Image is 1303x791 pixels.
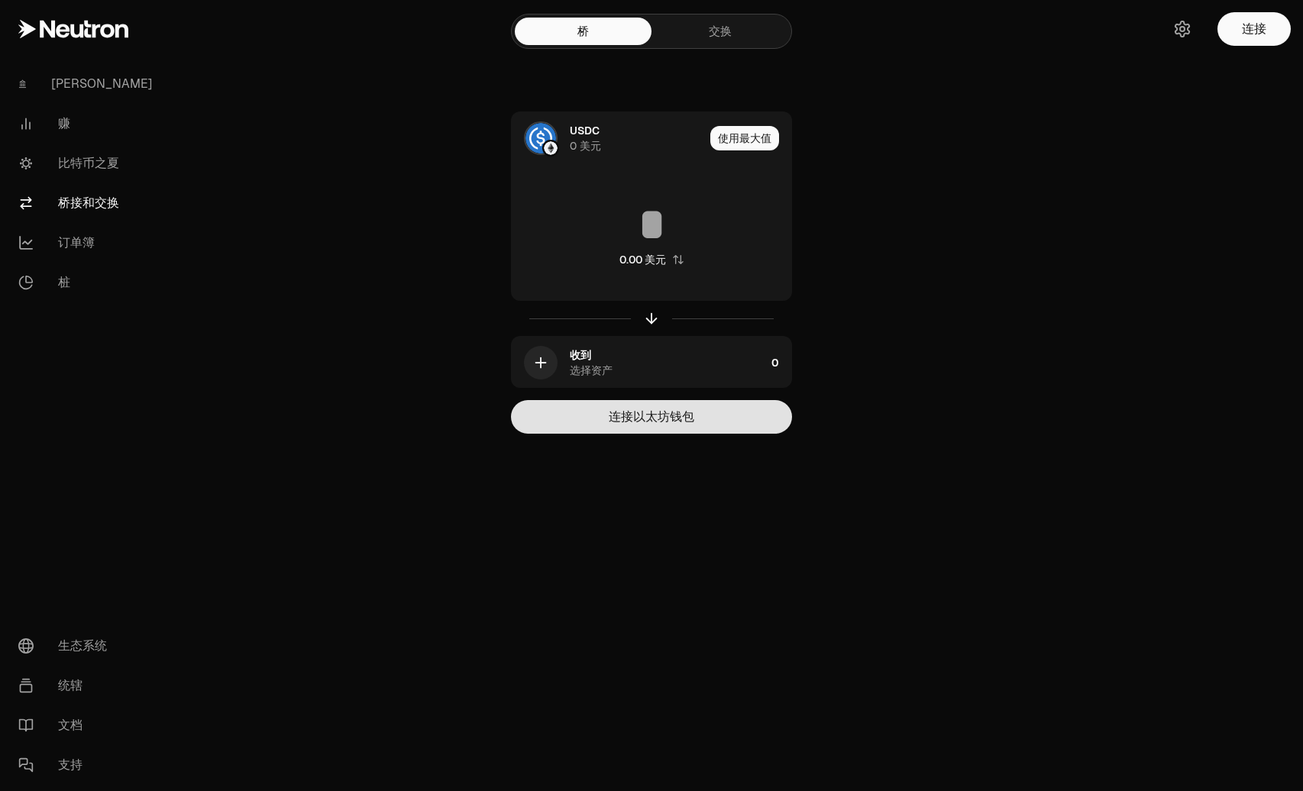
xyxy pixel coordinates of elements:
[512,337,791,389] button: 收到选择资产0
[6,666,165,705] a: 统辖
[512,112,704,164] div: USDC 标志以太坊标志USDC0 美元
[58,756,82,774] font: 支持
[6,745,165,785] a: 支持
[51,75,153,93] font: [PERSON_NAME]
[58,115,70,133] font: 赚
[511,400,792,434] button: 连接以太坊钱包
[619,252,666,267] div: 0.00 美元
[544,141,558,155] img: 以太坊标志
[570,363,613,378] div: 选择资产
[58,234,95,252] font: 订单簿
[6,64,165,104] a: [PERSON_NAME]
[6,223,165,263] a: 订单簿
[570,123,600,138] div: USDC
[771,337,791,389] div: 0
[58,154,119,173] font: 比特币之夏
[651,18,788,45] a: 交换
[58,676,82,695] font: 统辖
[515,18,651,45] a: 桥
[6,705,165,745] a: 文档
[58,716,82,734] font: 文档
[512,337,765,389] div: 收到选择资产
[6,626,165,666] a: 生态系统
[58,637,107,655] font: 生态系统
[58,194,119,212] font: 桥接和交换
[6,183,165,223] a: 桥接和交换
[710,126,779,150] button: 使用最大值
[58,273,70,292] font: 桩
[619,252,684,267] button: 0.00 美元
[570,347,591,363] div: 收到
[1217,12,1291,46] button: 连接
[6,144,165,183] a: 比特币之夏
[525,123,556,153] img: USDC 标志
[6,263,165,302] a: 桩
[570,138,601,153] div: 0 美元
[6,104,165,144] a: 赚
